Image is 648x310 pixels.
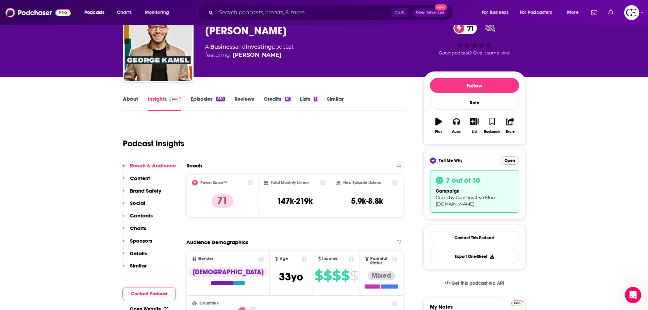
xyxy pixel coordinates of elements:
[435,4,447,11] span: New
[624,5,639,20] button: Show profile menu
[279,270,303,283] span: 33 yo
[452,130,461,134] div: Apps
[446,176,480,185] h3: 7 out of 10
[501,156,519,165] button: Open
[246,44,272,50] a: Investing
[212,194,233,208] p: 71
[234,96,254,111] a: Reviews
[11,175,106,189] div: Help [PERSON_NAME] understand how they’re doing:
[186,162,202,169] h2: Reach
[33,9,85,15] p: The team can also help
[501,113,519,138] button: Share
[351,196,383,206] h3: 5.9k-8.8k
[11,98,106,105] div: [PERSON_NAME]
[624,5,639,20] span: Logged in as cozyearthaudio
[130,187,161,194] p: Brand Safety
[11,223,16,228] button: Emoji picker
[11,115,106,162] div: The Concierge Team handles a very high volume of requests per day from Pro users. If you would li...
[505,130,515,134] div: Share
[588,7,600,18] a: Show notifications dropdown
[198,257,213,261] span: Gender
[122,200,145,212] button: Social
[271,180,309,185] h2: Total Monthly Listens
[625,287,641,303] iframe: Intercom live chat
[460,22,477,34] span: 71
[277,196,313,206] h3: 147k-219k
[80,7,113,18] button: open menu
[280,257,288,261] span: Age
[233,51,281,59] a: George Kamel
[322,257,338,261] span: Income
[430,113,448,138] button: Play
[122,187,161,200] button: Brand Safety
[32,223,38,228] button: Upload attachment
[605,7,616,18] a: Show notifications dropdown
[122,288,176,300] button: Contact Podcast
[624,5,639,20] img: User Profile
[484,130,500,134] div: Bookmark
[392,8,408,17] span: Ctrl K
[5,171,112,193] div: Help [PERSON_NAME] understand how they’re doing:
[315,270,323,281] span: $
[123,138,184,149] h1: Podcast Insights
[190,96,225,111] a: Episodes560
[472,130,477,134] div: List
[130,225,146,231] p: Charts
[84,8,104,17] span: Podcasts
[453,22,477,34] a: 71
[13,200,94,209] div: Rate your conversation
[124,13,192,81] a: George Kamel
[370,257,391,265] span: Parental Status
[5,6,71,19] img: Podchaser - Follow, Share and Rate Podcasts
[477,7,517,18] button: open menu
[4,3,17,16] button: go back
[122,238,152,250] button: Sponsors
[188,267,268,277] div: [DEMOGRAPHIC_DATA]
[430,96,519,110] div: Rate
[122,250,147,263] button: Details
[204,5,460,20] div: Search podcasts, credits, & more...
[130,238,152,244] p: Sponsors
[130,250,147,257] p: Details
[216,97,225,101] div: 560
[285,97,290,101] div: 10
[436,188,460,194] span: campaign
[332,270,340,281] span: $
[21,223,27,228] button: Gif picker
[436,195,499,207] span: Crunchy Conservative Mom - [DOMAIN_NAME]
[368,271,395,280] div: Mixed
[119,3,132,15] div: Close
[431,159,435,163] img: tell me why sparkle
[123,96,138,111] a: About
[122,175,150,187] button: Content
[482,8,509,17] span: For Business
[113,7,136,18] a: Charts
[6,209,130,220] textarea: Message…
[515,7,562,18] button: open menu
[439,158,462,163] span: Tell Me Why
[130,162,176,169] p: Reach & Audience
[145,8,169,17] span: Monitoring
[205,43,294,59] div: A podcast
[343,180,381,185] h2: New Episode Listens
[122,212,153,225] button: Contacts
[264,96,290,111] a: Credits10
[140,7,178,18] button: open menu
[205,51,294,59] span: featuring
[413,9,447,17] button: Open AdvancedNew
[423,18,526,60] div: 71Good podcast? Give it some love!
[117,220,128,231] button: Send a message…
[235,44,246,50] span: and
[483,113,501,138] button: Bookmark
[435,130,442,134] div: Play
[511,299,523,306] a: Pro website
[314,97,317,101] div: 1
[130,212,153,219] p: Contacts
[148,96,181,111] a: InsightsPodchaser Pro
[122,225,146,238] button: Charts
[169,97,181,102] img: Podchaser Pro
[430,250,519,263] button: Export One-Sheet
[430,231,519,244] a: Contact This Podcast
[439,275,510,292] a: Get this podcast via API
